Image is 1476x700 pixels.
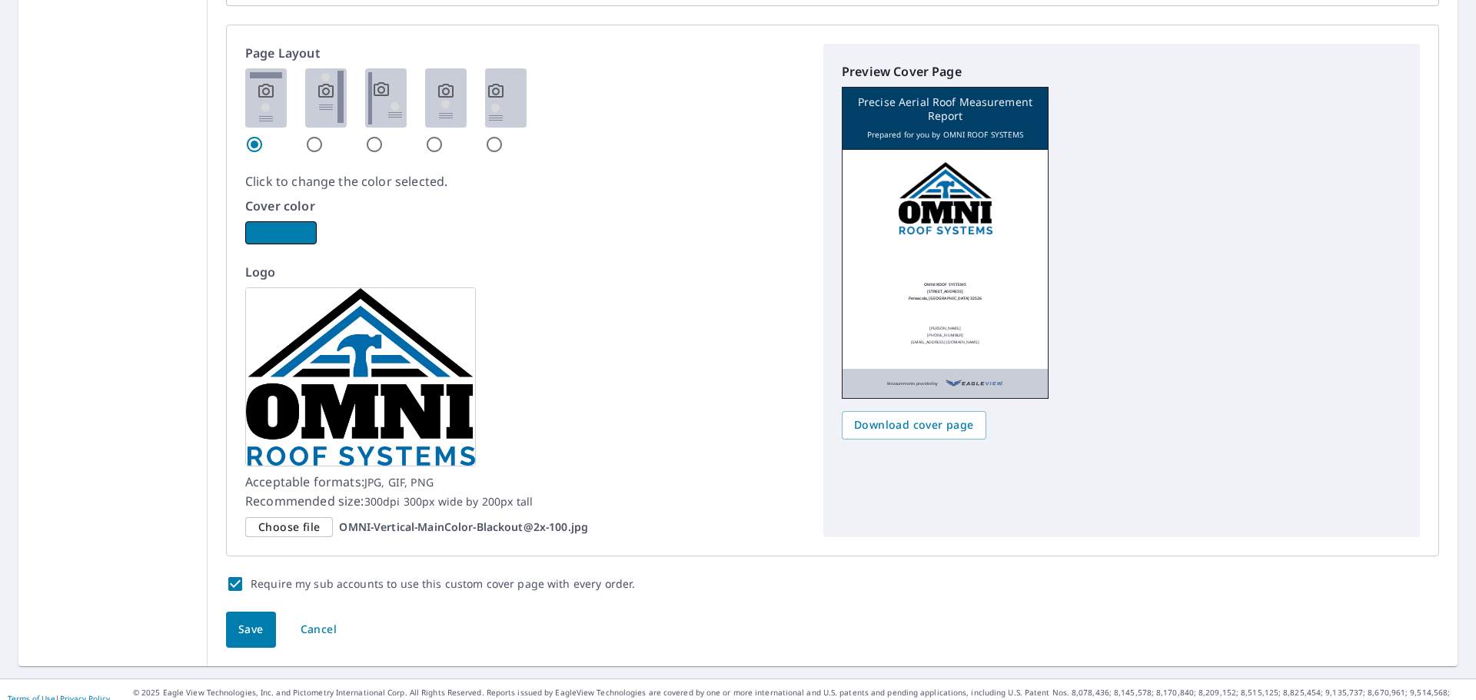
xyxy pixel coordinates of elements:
p: Prepared for you by OMNI ROOF SYSTEMS [867,128,1023,141]
button: Save [226,612,276,648]
p: Preview Cover Page [842,62,1401,81]
button: Cancel [288,612,350,648]
p: Precise Aerial Roof Measurement Report [850,95,1040,123]
p: OMNI-Vertical-MainColor-Blackout@2x-100.jpg [339,520,588,534]
button: Download cover page [842,411,986,440]
span: Choose file [258,518,320,537]
p: Measurements provided by [887,377,938,390]
p: OMNI ROOF SYSTEMS [924,281,966,288]
img: 1 [245,68,287,128]
p: Cover color [245,197,805,215]
span: Cancel [301,620,337,639]
img: 4 [425,68,467,128]
img: 3 [365,68,407,128]
p: Click to change the color selected. [245,172,805,191]
p: [EMAIL_ADDRESS][DOMAIN_NAME] [911,339,979,346]
p: [PHONE_NUMBER] [927,332,963,339]
img: 5 [485,68,527,128]
p: Logo [245,263,805,281]
p: [PERSON_NAME] [929,325,962,332]
span: Download cover page [854,416,974,435]
span: 300dpi 300px wide by 200px tall [364,494,534,509]
p: Acceptable formats: Recommended size: [245,473,805,511]
div: Choose file [245,517,333,538]
p: [STREET_ADDRESS] [927,288,964,295]
label: Require my sub accounts to use this custom cover page with every order. [251,575,635,593]
img: logo [899,162,992,234]
span: JPG, GIF, PNG [364,475,434,489]
img: logo [245,287,476,466]
img: EV Logo [946,377,1003,390]
p: Page Layout [245,44,805,62]
p: Pensacola, [GEOGRAPHIC_DATA] 32526 [909,295,982,302]
span: Save [238,620,264,639]
img: 2 [305,68,347,128]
